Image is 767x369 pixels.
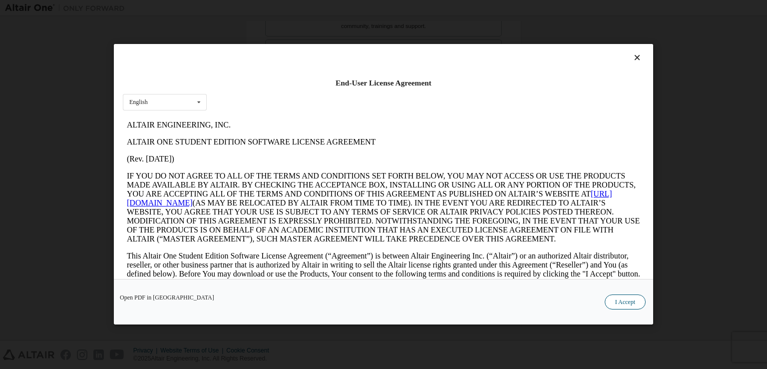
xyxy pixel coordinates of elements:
[4,73,489,90] a: [URL][DOMAIN_NAME]
[4,21,517,30] p: ALTAIR ONE STUDENT EDITION SOFTWARE LICENSE AGREEMENT
[4,135,517,171] p: This Altair One Student Edition Software License Agreement (“Agreement”) is between Altair Engine...
[120,295,214,301] a: Open PDF in [GEOGRAPHIC_DATA]
[123,78,644,88] div: End-User License Agreement
[129,99,148,105] div: English
[4,55,517,127] p: IF YOU DO NOT AGREE TO ALL OF THE TERMS AND CONDITIONS SET FORTH BELOW, YOU MAY NOT ACCESS OR USE...
[4,4,517,13] p: ALTAIR ENGINEERING, INC.
[605,295,646,310] button: I Accept
[4,38,517,47] p: (Rev. [DATE])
